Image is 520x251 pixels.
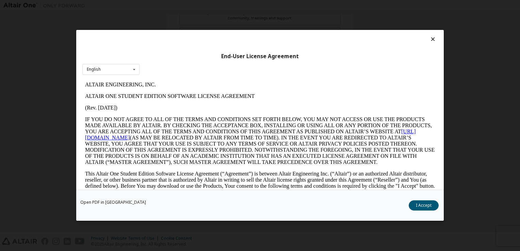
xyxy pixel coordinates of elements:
[3,14,353,20] p: ALTAIR ONE STUDENT EDITION SOFTWARE LICENSE AGREEMENT
[3,26,353,32] p: (Rev. [DATE])
[82,53,438,60] div: End-User License Agreement
[3,3,353,9] p: ALTAIR ENGINEERING, INC.
[3,92,353,116] p: This Altair One Student Edition Software License Agreement (“Agreement”) is between Altair Engine...
[87,67,101,71] div: English
[3,37,353,86] p: IF YOU DO NOT AGREE TO ALL OF THE TERMS AND CONDITIONS SET FORTH BELOW, YOU MAY NOT ACCESS OR USE...
[3,50,334,62] a: [URL][DOMAIN_NAME]
[80,201,146,205] a: Open PDF in [GEOGRAPHIC_DATA]
[409,201,439,211] button: I Accept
